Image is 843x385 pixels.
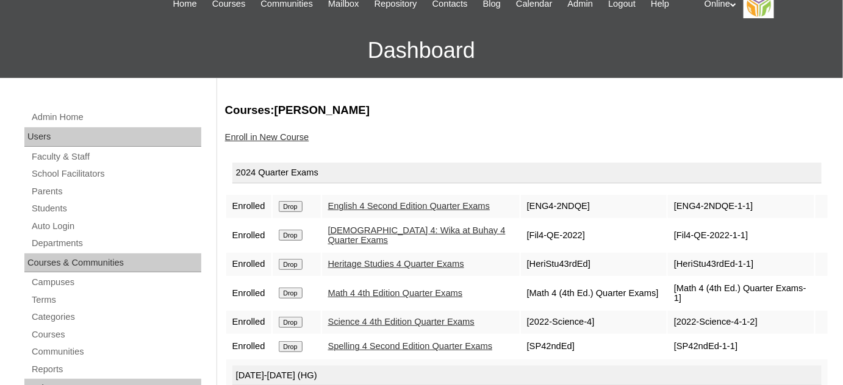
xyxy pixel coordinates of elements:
input: Drop [279,201,303,212]
a: Science 4 4th Edition Quarter Exams [328,317,475,327]
td: [Fil4-QE-2022] [521,219,667,252]
td: [ENG4-2NDQE] [521,195,667,218]
a: Campuses [30,275,201,290]
input: Drop [279,317,303,328]
a: Spelling 4 Second Edition Quarter Exams [328,341,493,351]
a: [DEMOGRAPHIC_DATA] 4: Wika at Buhay 4 Quarter Exams [328,225,506,245]
td: [2022-Science-4-1-2] [668,311,814,334]
td: [Math 4 (4th Ed.) Quarter Exams] [521,277,667,309]
td: [Fil4-QE-2022-1-1] [668,219,814,252]
td: Enrolled [226,195,271,218]
a: Communities [30,344,201,359]
td: [SP42ndEd-1-1] [668,335,814,358]
td: Enrolled [226,277,271,309]
input: Drop [279,230,303,241]
td: [ENG4-2NDQE-1-1] [668,195,814,218]
td: Enrolled [226,253,271,276]
td: [HeriStu43rdEd-1-1] [668,253,814,276]
a: Students [30,201,201,216]
a: Admin Home [30,110,201,125]
input: Drop [279,288,303,298]
td: [HeriStu43rdEd] [521,253,667,276]
div: Courses & Communities [24,253,201,273]
div: Users [24,127,201,147]
td: Enrolled [226,219,271,252]
h3: Dashboard [6,23,837,78]
a: Faculty & Staff [30,149,201,164]
a: Heritage Studies 4 Quarter Exams [328,259,464,269]
a: Auto Login [30,219,201,234]
a: Reports [30,362,201,377]
a: Departments [30,236,201,251]
div: 2024 Quarter Exams [232,163,822,183]
td: Enrolled [226,335,271,358]
a: Courses [30,327,201,342]
input: Drop [279,341,303,352]
a: Enroll in New Course [225,132,309,142]
a: School Facilitators [30,166,201,182]
a: English 4 Second Edition Quarter Exams [328,201,490,211]
input: Drop [279,259,303,270]
a: Categories [30,309,201,325]
td: Enrolled [226,311,271,334]
td: [2022-Science-4] [521,311,667,334]
a: Parents [30,184,201,199]
td: [Math 4 (4th Ed.) Quarter Exams-1] [668,277,814,309]
td: [SP42ndEd] [521,335,667,358]
a: Terms [30,292,201,308]
h3: Courses:[PERSON_NAME] [225,102,829,118]
a: Math 4 4th Edition Quarter Exams [328,288,463,298]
